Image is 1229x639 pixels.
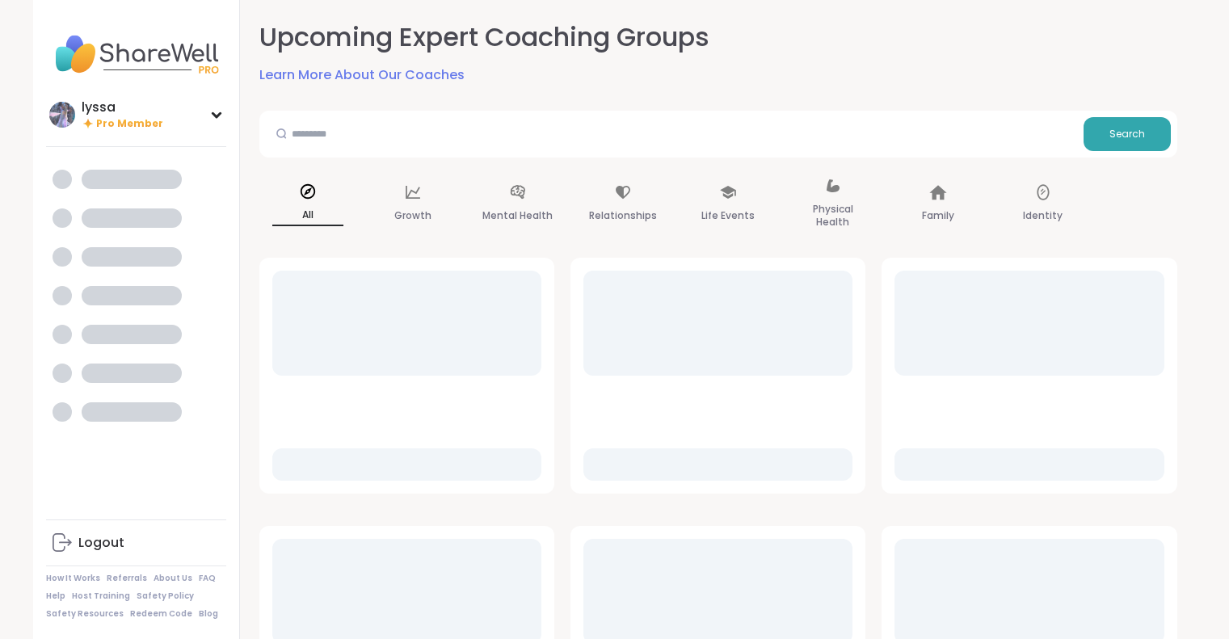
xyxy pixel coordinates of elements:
p: All [272,205,343,226]
a: Learn More About Our Coaches [259,65,465,85]
p: Growth [394,206,431,225]
img: ShareWell Nav Logo [46,26,226,82]
p: Physical Health [798,200,869,232]
a: Help [46,591,65,602]
div: Logout [78,534,124,552]
p: Life Events [701,206,755,225]
a: FAQ [199,573,216,584]
a: Redeem Code [130,608,192,620]
a: Referrals [107,573,147,584]
p: Identity [1023,206,1063,225]
p: Family [922,206,954,225]
img: lyssa [49,102,75,128]
a: About Us [154,573,192,584]
a: Blog [199,608,218,620]
div: lyssa [82,99,163,116]
h2: Upcoming Expert Coaching Groups [259,19,709,56]
button: Search [1084,117,1171,151]
a: How It Works [46,573,100,584]
a: Safety Policy [137,591,194,602]
a: Safety Resources [46,608,124,620]
span: Search [1109,127,1145,141]
p: Relationships [589,206,657,225]
p: Mental Health [482,206,553,225]
a: Host Training [72,591,130,602]
a: Logout [46,523,226,562]
span: Pro Member [96,117,163,131]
